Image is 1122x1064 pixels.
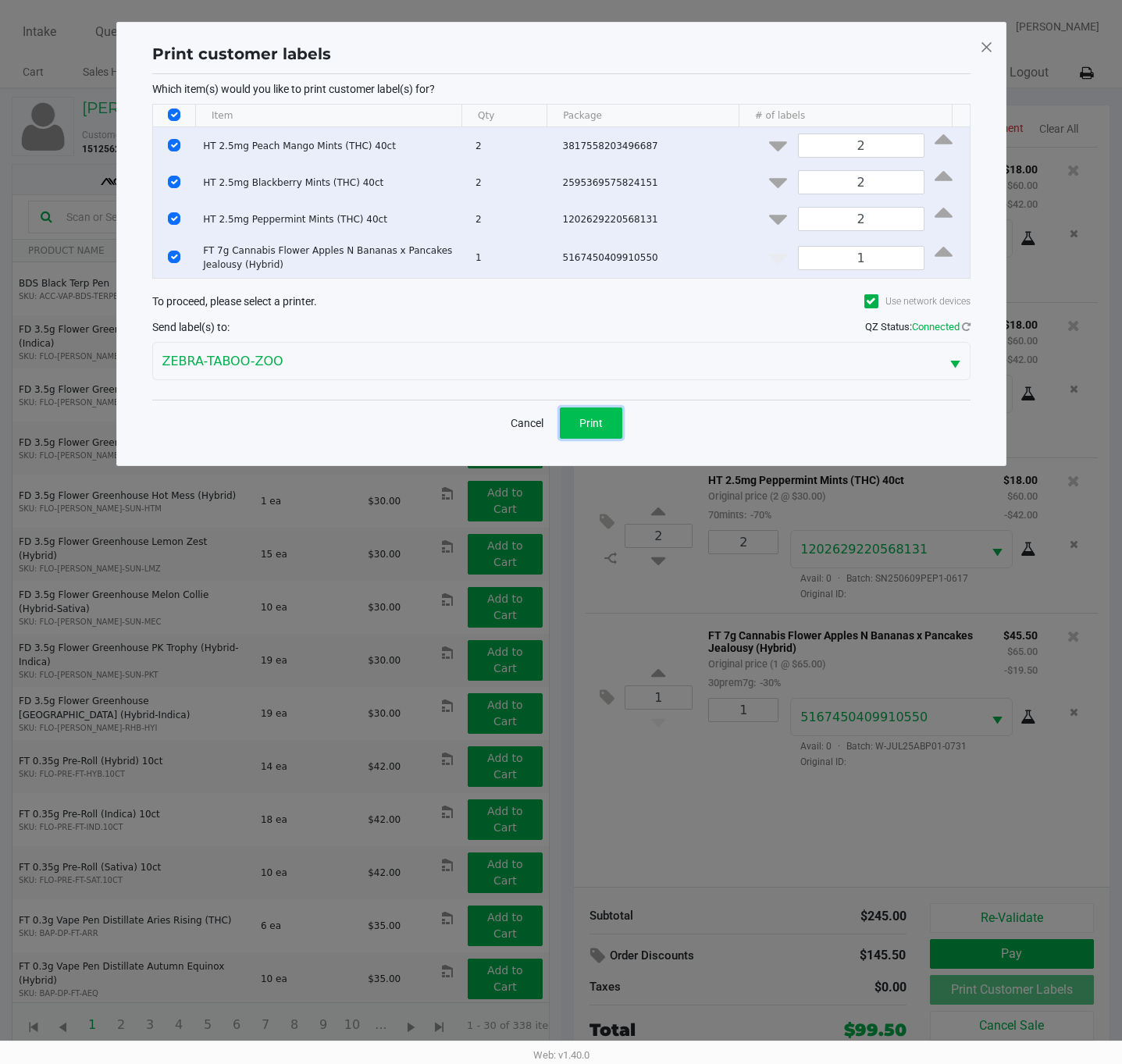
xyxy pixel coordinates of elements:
td: 1202629220568131 [556,201,752,237]
td: 2 [468,164,556,201]
td: 2 [468,201,556,237]
div: Data table [153,105,970,278]
span: Send label(s) to: [152,321,230,333]
td: HT 2.5mg Blackberry Mints (THC) 40ct [196,164,468,201]
p: Which item(s) would you like to print customer label(s) for? [152,82,971,96]
span: Connected [912,321,960,333]
label: Use network devices [864,294,971,308]
span: Web: v1.40.0 [533,1049,589,1061]
th: Qty [461,105,547,127]
input: Select Row [168,212,180,225]
td: HT 2.5mg Peppermint Mints (THC) 40ct [196,201,468,237]
td: HT 2.5mg Peach Mango Mints (THC) 40ct [196,127,468,164]
td: FT 7g Cannabis Flower Apples N Bananas x Pancakes Jealousy (Hybrid) [196,237,468,278]
input: Select Row [168,139,180,151]
td: 1 [468,237,556,278]
button: Select [940,343,970,379]
th: Package [547,105,739,127]
td: 5167450409910550 [556,237,752,278]
input: Select Row [168,251,180,263]
input: Select Row [168,176,180,188]
td: 2 [468,127,556,164]
input: Select All Rows [168,109,180,121]
th: Item [195,105,461,127]
th: # of labels [739,105,952,127]
td: 3817558203496687 [556,127,752,164]
span: To proceed, please select a printer. [152,295,317,308]
span: QZ Status: [865,321,971,333]
button: Print [560,407,622,439]
span: ZEBRA-TABOO-ZOO [162,352,931,371]
h1: Print customer labels [152,42,331,66]
td: 2595369575824151 [556,164,752,201]
button: Cancel [500,407,554,439]
span: Print [579,417,603,429]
